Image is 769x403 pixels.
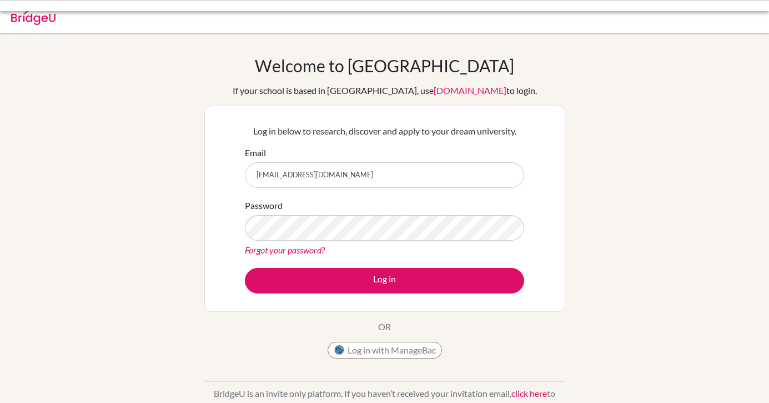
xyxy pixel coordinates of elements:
p: OR [378,320,391,334]
div: Invalid email or password. [63,9,540,22]
div: If your school is based in [GEOGRAPHIC_DATA], use to login. [233,84,537,97]
a: [DOMAIN_NAME] [434,85,506,96]
img: Bridge-U [11,7,56,25]
a: click here [511,388,547,399]
h1: Welcome to [GEOGRAPHIC_DATA] [255,56,514,76]
button: Log in with ManageBac [328,342,442,359]
a: Forgot your password? [245,245,325,255]
button: Log in [245,268,524,293]
label: Email [245,146,266,160]
p: Log in below to research, discover and apply to your dream university. [245,125,524,138]
label: Password [245,199,283,212]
